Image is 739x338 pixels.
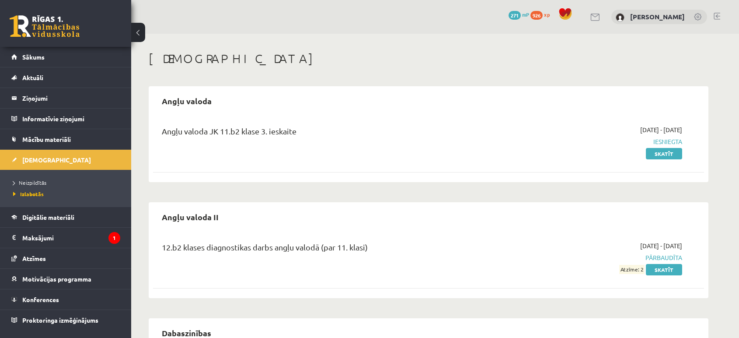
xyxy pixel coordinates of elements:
[517,253,682,262] span: Pārbaudīta
[11,67,120,88] a: Aktuāli
[22,88,120,108] legend: Ziņojumi
[22,156,91,164] span: [DEMOGRAPHIC_DATA]
[509,11,529,18] a: 271 mP
[11,150,120,170] a: [DEMOGRAPHIC_DATA]
[22,53,45,61] span: Sākums
[13,179,46,186] span: Neizpildītās
[22,296,59,303] span: Konferences
[108,232,120,244] i: 1
[640,241,682,250] span: [DATE] - [DATE]
[11,109,120,129] a: Informatīvie ziņojumi
[619,265,645,274] span: Atzīme: 2
[646,148,682,159] a: Skatīt
[646,264,682,275] a: Skatīt
[630,12,685,21] a: [PERSON_NAME]
[530,11,543,20] span: 926
[22,109,120,129] legend: Informatīvie ziņojumi
[522,11,529,18] span: mP
[11,310,120,330] a: Proktoringa izmēģinājums
[153,207,227,227] h2: Angļu valoda II
[11,47,120,67] a: Sākums
[22,228,120,248] legend: Maksājumi
[544,11,550,18] span: xp
[22,213,74,221] span: Digitālie materiāli
[22,135,71,143] span: Mācību materiāli
[149,51,708,66] h1: [DEMOGRAPHIC_DATA]
[11,269,120,289] a: Motivācijas programma
[517,137,682,146] span: Iesniegta
[22,316,98,324] span: Proktoringa izmēģinājums
[509,11,521,20] span: 271
[11,248,120,268] a: Atzīmes
[11,228,120,248] a: Maksājumi1
[153,91,220,111] h2: Angļu valoda
[530,11,554,18] a: 926 xp
[640,125,682,134] span: [DATE] - [DATE]
[22,74,43,81] span: Aktuāli
[11,129,120,149] a: Mācību materiāli
[13,190,44,197] span: Izlabotās
[616,13,624,22] img: Olivers Mortukāns
[22,254,46,262] span: Atzīmes
[11,289,120,310] a: Konferences
[22,275,91,283] span: Motivācijas programma
[11,207,120,227] a: Digitālie materiāli
[10,15,80,37] a: Rīgas 1. Tālmācības vidusskola
[162,241,504,257] div: 12.b2 klases diagnostikas darbs angļu valodā (par 11. klasi)
[13,179,122,187] a: Neizpildītās
[13,190,122,198] a: Izlabotās
[162,125,504,141] div: Angļu valoda JK 11.b2 klase 3. ieskaite
[11,88,120,108] a: Ziņojumi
